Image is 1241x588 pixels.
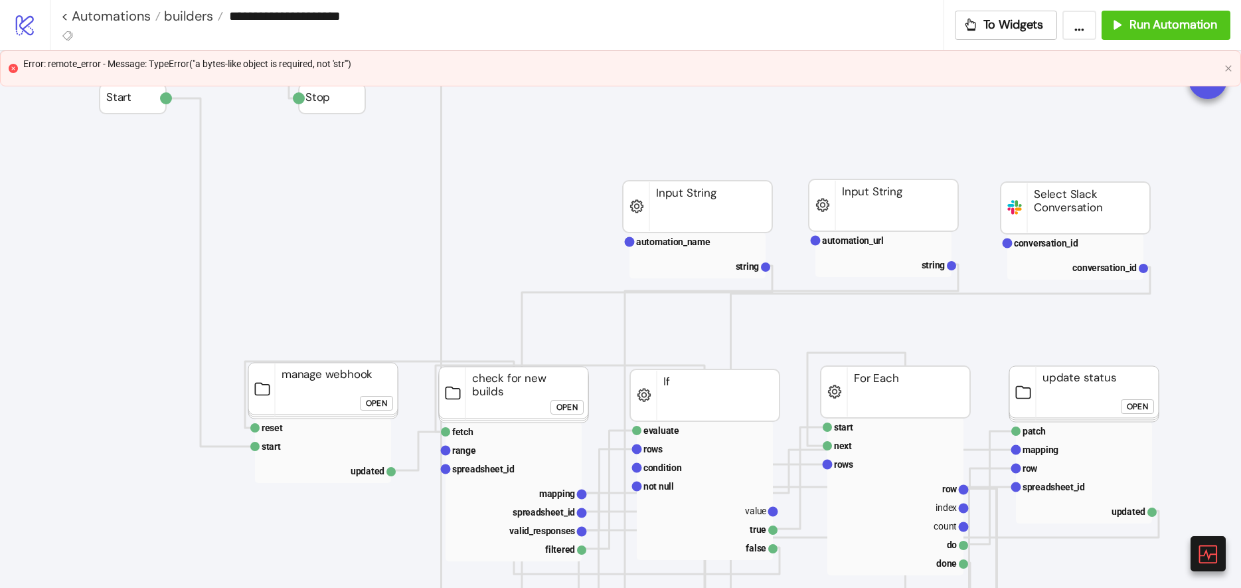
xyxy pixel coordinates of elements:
[1224,64,1232,72] span: close
[513,507,575,518] text: spreadsheet_id
[983,17,1044,33] span: To Widgets
[934,521,957,532] text: count
[1023,444,1058,455] text: mapping
[1014,238,1078,248] text: conversation_id
[452,445,476,456] text: range
[1129,17,1217,33] span: Run Automation
[1127,399,1148,415] div: Open
[360,396,393,411] button: Open
[161,9,223,23] a: builders
[509,526,575,536] text: valid_responses
[1121,399,1154,414] button: Open
[1023,482,1085,492] text: spreadsheet_id
[1023,426,1046,437] text: patch
[1062,11,1096,40] button: ...
[1224,64,1232,73] button: close
[955,11,1058,40] button: To Widgets
[736,261,760,272] text: string
[643,481,674,492] text: not null
[452,427,473,437] text: fetch
[834,459,853,470] text: rows
[643,462,682,473] text: condition
[745,506,766,516] text: value
[9,64,18,73] span: close-circle
[539,488,575,499] text: mapping
[822,235,884,246] text: automation_url
[262,441,281,452] text: start
[1102,11,1230,40] button: Run Automation
[834,422,853,433] text: start
[452,464,515,474] text: spreadsheet_id
[23,56,1219,71] div: Error: remote_error - Message: TypeError("a bytes-like object is required, not 'str'")
[942,484,957,494] text: row
[834,441,852,451] text: next
[161,7,213,25] span: builders
[366,396,387,411] div: Open
[922,260,946,270] text: string
[1072,262,1137,273] text: conversation_id
[556,400,578,415] div: Open
[61,9,161,23] a: < Automations
[643,444,663,454] text: rows
[550,400,584,415] button: Open
[643,425,679,436] text: evaluate
[262,423,283,433] text: reset
[936,502,957,513] text: index
[636,237,710,247] text: automation_name
[1023,463,1038,474] text: row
